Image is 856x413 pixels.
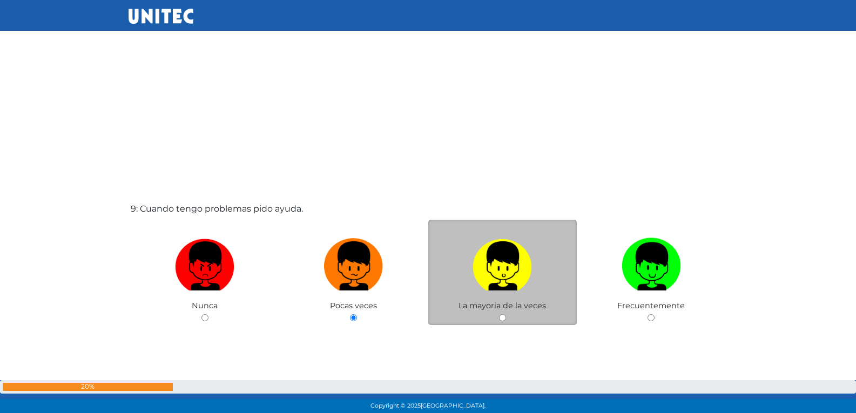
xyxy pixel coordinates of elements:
img: La mayoria de la veces [473,234,532,290]
img: Frecuentemente [622,234,681,290]
span: Nunca [192,301,218,310]
img: Pocas veces [324,234,383,290]
span: Frecuentemente [617,301,685,310]
label: 9: Cuando tengo problemas pido ayuda. [131,202,303,215]
img: UNITEC [129,9,193,24]
img: Nunca [175,234,234,290]
span: Pocas veces [330,301,377,310]
span: La mayoria de la veces [459,301,546,310]
div: 20% [3,383,173,391]
span: [GEOGRAPHIC_DATA]. [421,402,486,409]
